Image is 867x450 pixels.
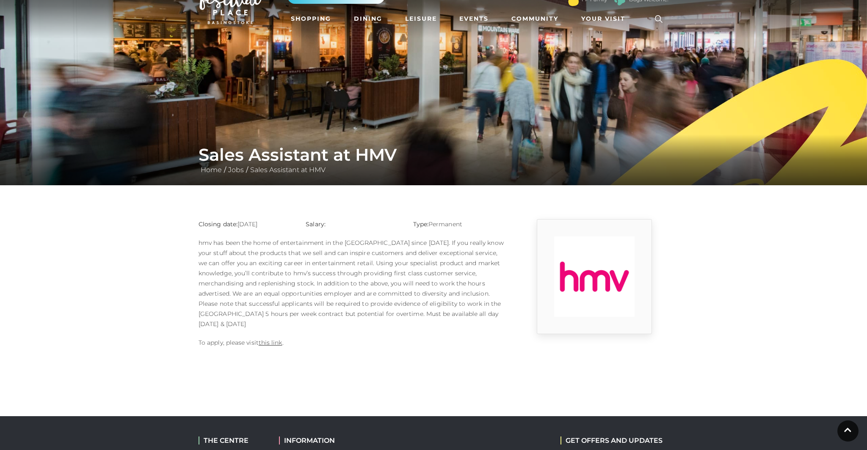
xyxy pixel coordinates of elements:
[226,166,246,174] a: Jobs
[199,238,508,329] p: hmv has been the home of entertainment in the [GEOGRAPHIC_DATA] since [DATE]. If you really know ...
[199,166,224,174] a: Home
[578,11,633,27] a: Your Visit
[259,339,282,346] a: this link
[199,337,508,348] p: To apply, please visit .
[456,11,492,27] a: Events
[413,219,508,229] p: Permanent
[554,236,635,317] img: 9_1554821655_pX3E.png
[199,436,266,445] h2: THE CENTRE
[413,220,428,228] strong: Type:
[287,11,334,27] a: Shopping
[351,11,386,27] a: Dining
[192,145,675,175] div: / /
[581,14,625,23] span: Your Visit
[306,220,326,228] strong: Salary:
[508,11,562,27] a: Community
[279,436,387,445] h2: INFORMATION
[402,11,440,27] a: Leisure
[248,166,328,174] a: Sales Assistant at HMV
[199,145,668,165] h1: Sales Assistant at HMV
[561,436,663,445] h2: GET OFFERS AND UPDATES
[199,219,293,229] p: [DATE]
[199,220,237,228] strong: Closing date:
